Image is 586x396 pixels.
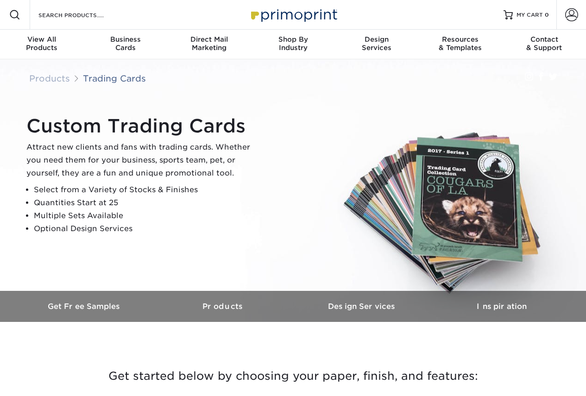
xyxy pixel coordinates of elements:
a: Contact& Support [502,30,586,59]
a: Direct MailMarketing [167,30,251,59]
img: Primoprint [247,5,340,25]
span: Direct Mail [167,35,251,44]
li: Optional Design Services [34,222,258,235]
span: Shop By [251,35,335,44]
a: Products [154,291,293,322]
h3: Design Services [293,302,432,311]
div: & Support [502,35,586,52]
h3: Inspiration [432,302,571,311]
a: Products [29,73,70,83]
h3: Products [154,302,293,311]
div: Services [335,35,419,52]
a: Shop ByIndustry [251,30,335,59]
li: Multiple Sets Available [34,209,258,222]
span: 0 [545,12,549,18]
li: Select from a Variety of Stocks & Finishes [34,183,258,196]
a: Get Free Samples [15,291,154,322]
div: Cards [84,35,168,52]
span: Design [335,35,419,44]
span: Resources [419,35,503,44]
span: MY CART [517,11,543,19]
span: Business [84,35,168,44]
a: Resources& Templates [419,30,503,59]
a: Trading Cards [83,73,146,83]
a: Design Services [293,291,432,322]
h3: Get Free Samples [15,302,154,311]
input: SEARCH PRODUCTS..... [38,9,128,20]
p: Attract new clients and fans with trading cards. Whether you need them for your business, sports ... [26,141,258,180]
a: Inspiration [432,291,571,322]
span: Contact [502,35,586,44]
div: Marketing [167,35,251,52]
h1: Custom Trading Cards [26,115,258,137]
a: BusinessCards [84,30,168,59]
li: Quantities Start at 25 [34,196,258,209]
div: & Templates [419,35,503,52]
div: Industry [251,35,335,52]
a: DesignServices [335,30,419,59]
